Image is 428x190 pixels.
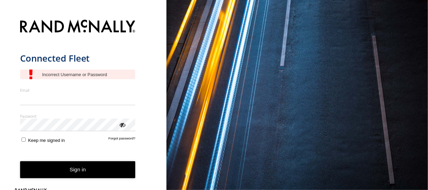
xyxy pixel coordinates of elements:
[20,114,136,119] label: Password
[109,136,136,143] a: Forgot password?
[20,161,136,178] button: Sign in
[20,18,136,36] img: Rand McNally
[119,121,126,128] div: ViewPassword
[22,137,26,142] input: Keep me signed in
[20,16,147,189] form: main
[20,88,136,93] label: Email
[28,138,65,143] span: Keep me signed in
[20,53,136,64] h1: Connected Fleet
